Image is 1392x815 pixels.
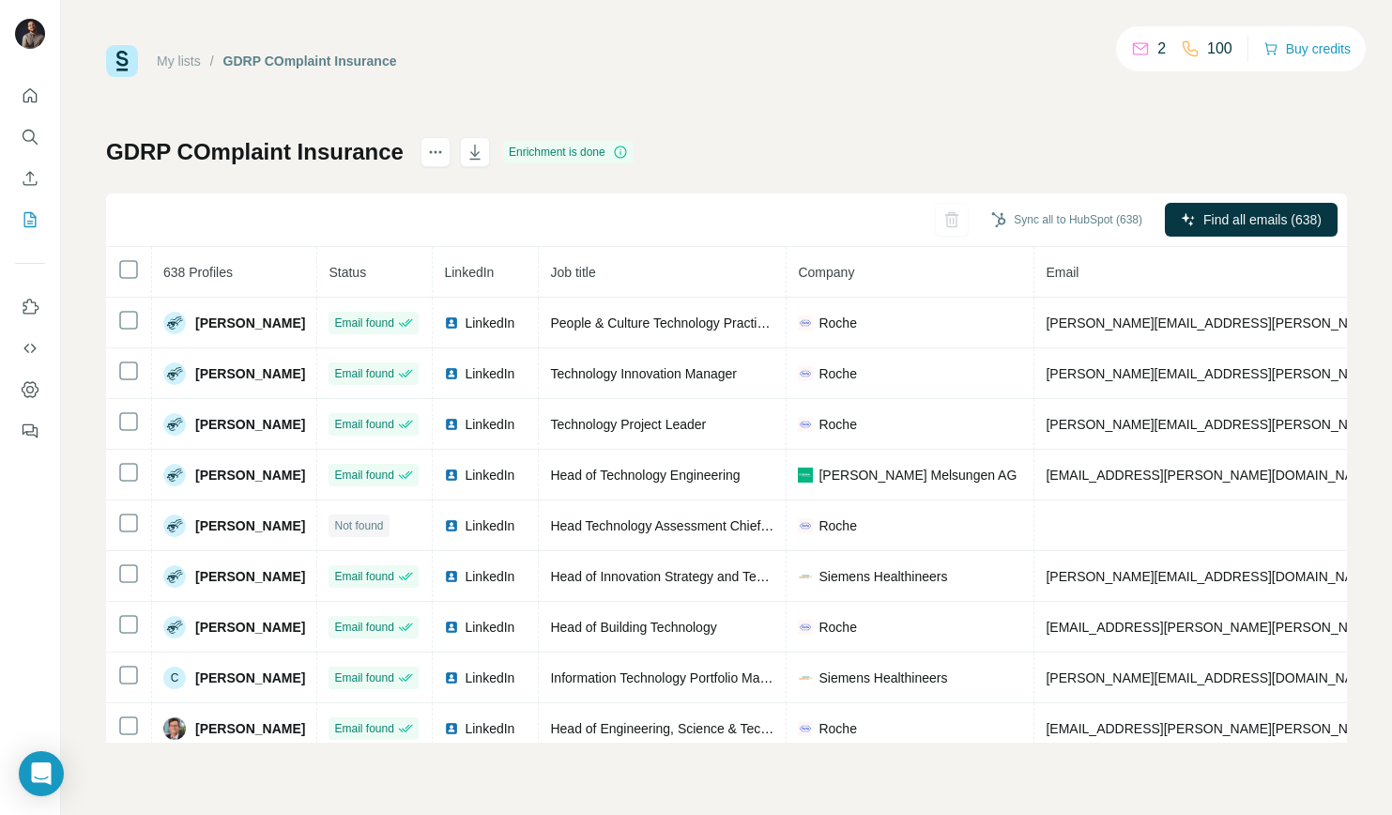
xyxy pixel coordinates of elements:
[798,265,854,280] span: Company
[465,314,514,332] span: LinkedIn
[978,206,1155,234] button: Sync all to HubSpot (638)
[798,620,813,635] img: company-logo
[444,569,459,584] img: LinkedIn logo
[157,54,201,69] a: My lists
[550,620,716,635] span: Head of Building Technology
[465,669,514,687] span: LinkedIn
[15,79,45,113] button: Quick start
[195,516,305,535] span: [PERSON_NAME]
[1046,265,1078,280] span: Email
[210,52,214,70] li: /
[798,315,813,331] img: company-logo
[334,568,393,585] span: Email found
[798,417,813,432] img: company-logo
[798,670,813,685] img: company-logo
[195,466,305,484] span: [PERSON_NAME]
[818,314,856,332] span: Roche
[818,669,947,687] span: Siemens Healthineers
[163,667,186,689] div: C
[334,517,383,534] span: Not found
[15,120,45,154] button: Search
[818,364,856,383] span: Roche
[195,618,305,637] span: [PERSON_NAME]
[465,618,514,637] span: LinkedIn
[195,314,305,332] span: [PERSON_NAME]
[465,516,514,535] span: LinkedIn
[444,417,459,432] img: LinkedIn logo
[15,290,45,324] button: Use Surfe on LinkedIn
[465,415,514,434] span: LinkedIn
[1046,569,1376,584] span: [PERSON_NAME][EMAIL_ADDRESS][DOMAIN_NAME]
[444,670,459,685] img: LinkedIn logo
[1263,36,1351,62] button: Buy credits
[550,569,808,584] span: Head of Innovation Strategy and Technology
[798,721,813,736] img: company-logo
[818,567,947,586] span: Siemens Healthineers
[195,415,305,434] span: [PERSON_NAME]
[444,315,459,331] img: LinkedIn logo
[444,366,459,381] img: LinkedIn logo
[444,620,459,635] img: LinkedIn logo
[421,137,451,167] button: actions
[550,366,736,381] span: Technology Innovation Manager
[465,364,514,383] span: LinkedIn
[106,137,404,167] h1: GDRP COmplaint Insurance
[334,619,393,636] span: Email found
[163,464,186,486] img: Avatar
[15,331,45,365] button: Use Surfe API
[798,569,813,584] img: company-logo
[818,719,856,738] span: Roche
[550,417,706,432] span: Technology Project Leader
[15,373,45,407] button: Dashboard
[329,265,366,280] span: Status
[1046,468,1376,483] span: [EMAIL_ADDRESS][PERSON_NAME][DOMAIN_NAME]
[1046,670,1376,685] span: [PERSON_NAME][EMAIL_ADDRESS][DOMAIN_NAME]
[195,364,305,383] span: [PERSON_NAME]
[444,468,459,483] img: LinkedIn logo
[465,466,514,484] span: LinkedIn
[334,720,393,737] span: Email found
[1203,210,1322,229] span: Find all emails (638)
[550,518,868,533] span: Head Technology Assessment Chief Technology Office
[1157,38,1166,60] p: 2
[798,468,813,483] img: company-logo
[163,312,186,334] img: Avatar
[550,315,803,331] span: People & Culture Technology Practice Lead
[163,413,186,436] img: Avatar
[15,161,45,195] button: Enrich CSV
[334,416,393,433] span: Email found
[465,567,514,586] span: LinkedIn
[223,52,397,70] div: GDRP COmplaint Insurance
[798,518,813,533] img: company-logo
[444,721,459,736] img: LinkedIn logo
[163,515,186,537] img: Avatar
[19,751,64,796] div: Open Intercom Messenger
[503,141,634,163] div: Enrichment is done
[163,265,233,280] span: 638 Profiles
[195,669,305,687] span: [PERSON_NAME]
[1207,38,1232,60] p: 100
[15,414,45,448] button: Feedback
[465,719,514,738] span: LinkedIn
[15,203,45,237] button: My lists
[334,365,393,382] span: Email found
[334,669,393,686] span: Email found
[163,616,186,638] img: Avatar
[818,516,856,535] span: Roche
[106,45,138,77] img: Surfe Logo
[1165,203,1338,237] button: Find all emails (638)
[195,719,305,738] span: [PERSON_NAME]
[818,618,856,637] span: Roche
[334,315,393,331] span: Email found
[334,467,393,484] span: Email found
[550,721,912,736] span: Head of Engineering, Science & Technology and SHE Pharma
[163,362,186,385] img: Avatar
[444,518,459,533] img: LinkedIn logo
[163,717,186,740] img: Avatar
[818,415,856,434] span: Roche
[444,265,494,280] span: LinkedIn
[550,265,595,280] span: Job title
[195,567,305,586] span: [PERSON_NAME]
[163,565,186,588] img: Avatar
[15,19,45,49] img: Avatar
